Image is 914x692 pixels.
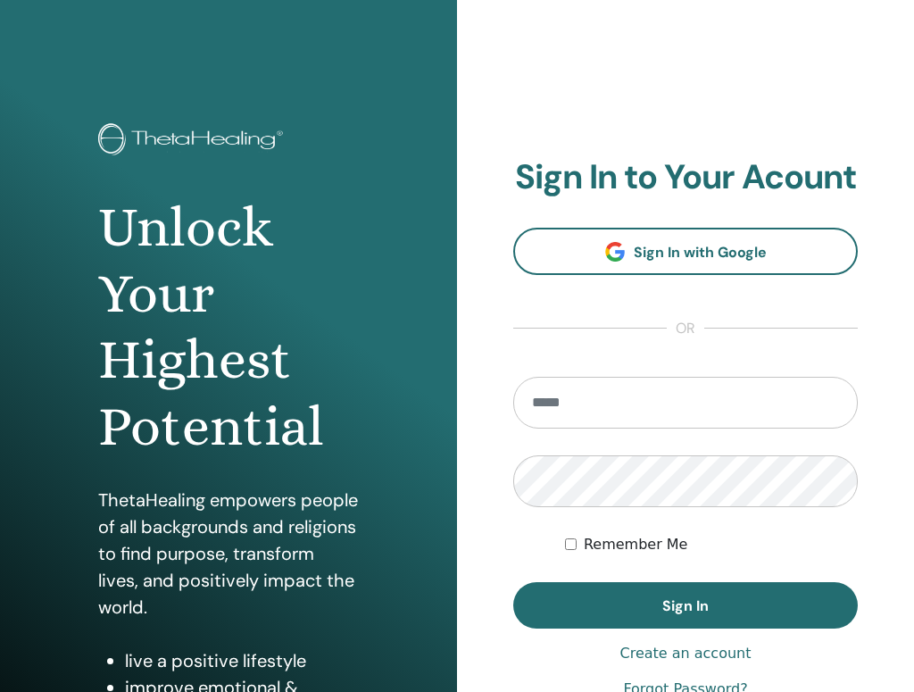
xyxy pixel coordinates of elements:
[125,647,358,674] li: live a positive lifestyle
[634,243,767,262] span: Sign In with Google
[667,318,704,339] span: or
[565,534,858,555] div: Keep me authenticated indefinitely or until I manually logout
[513,157,858,198] h2: Sign In to Your Acount
[584,534,688,555] label: Remember Me
[513,582,858,629] button: Sign In
[662,596,709,615] span: Sign In
[98,195,358,461] h1: Unlock Your Highest Potential
[619,643,751,664] a: Create an account
[98,487,358,621] p: ThetaHealing empowers people of all backgrounds and religions to find purpose, transform lives, a...
[513,228,858,275] a: Sign In with Google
